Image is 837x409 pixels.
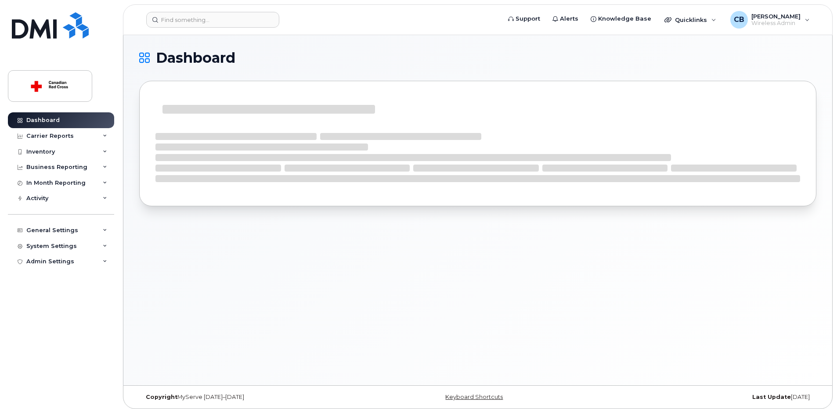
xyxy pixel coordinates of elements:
span: Dashboard [156,51,235,65]
strong: Last Update [752,394,791,400]
strong: Copyright [146,394,177,400]
div: [DATE] [591,394,816,401]
a: Keyboard Shortcuts [445,394,503,400]
div: MyServe [DATE]–[DATE] [139,394,365,401]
